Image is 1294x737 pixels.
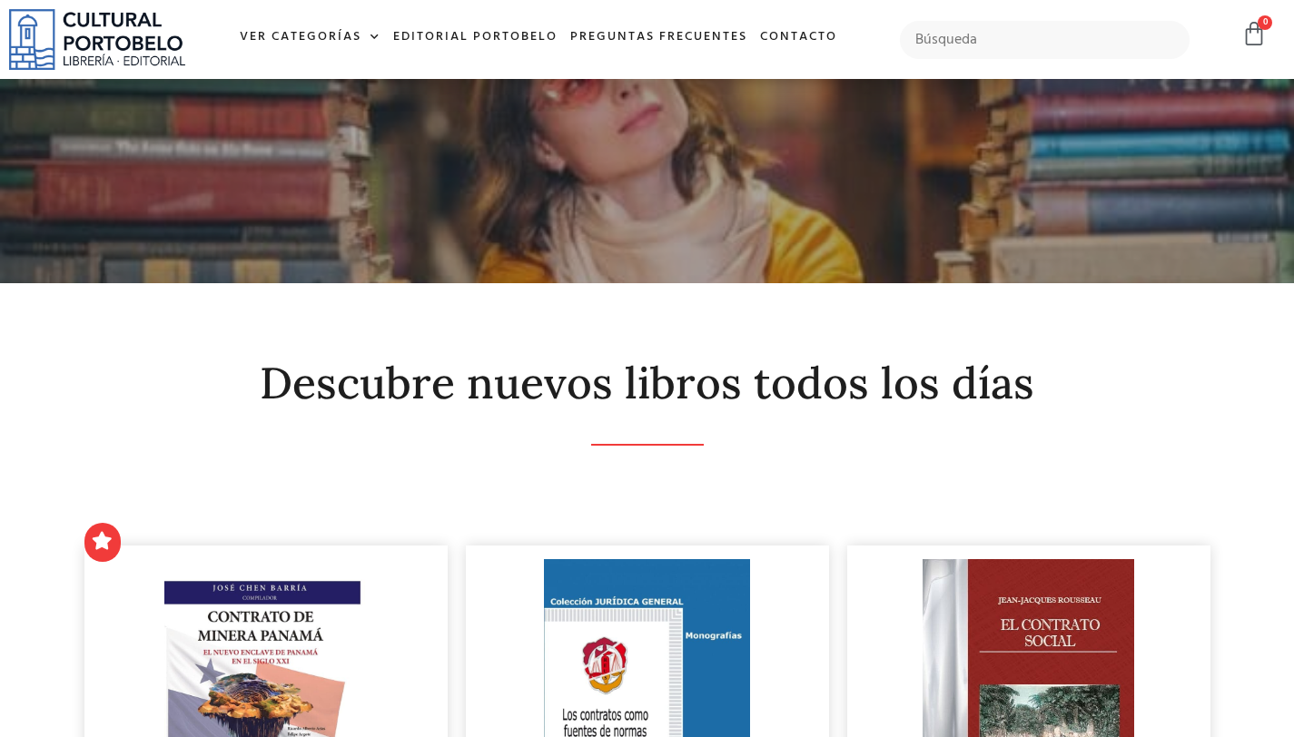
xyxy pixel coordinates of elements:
input: Búsqueda [900,21,1190,59]
span: 0 [1258,15,1272,30]
a: 0 [1241,21,1267,47]
a: Editorial Portobelo [387,18,564,57]
a: Preguntas frecuentes [564,18,754,57]
a: Ver Categorías [233,18,387,57]
a: Contacto [754,18,844,57]
h2: Descubre nuevos libros todos los días [84,359,1210,408]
